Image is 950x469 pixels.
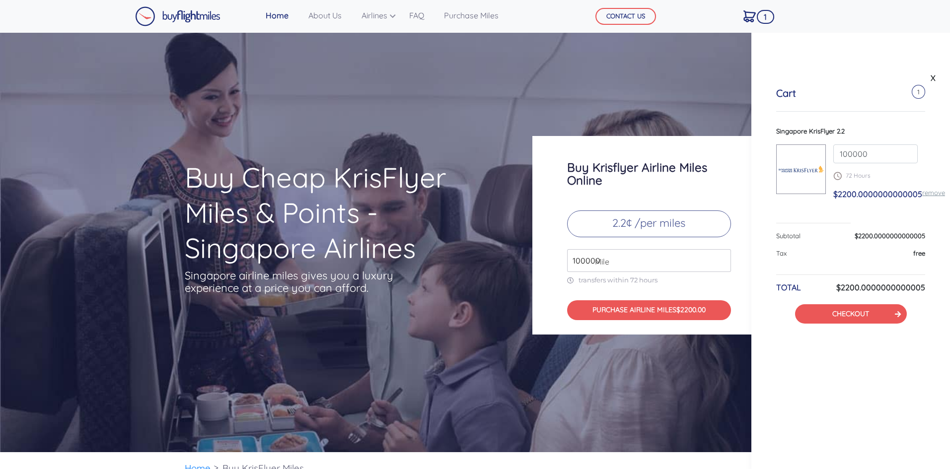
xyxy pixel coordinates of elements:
img: schedule.png [833,172,842,180]
h6: $2200.0000000000005 [836,283,925,292]
img: Buy Flight Miles Logo [135,6,220,26]
img: Cart [743,10,756,22]
a: Home [262,5,292,25]
button: CHECKOUT [795,304,907,324]
a: Airlines [358,5,393,25]
button: CONTACT US [595,8,656,25]
span: free [913,249,925,257]
img: Singapore-KrisFlyer.png [777,158,825,180]
span: 1 [912,85,925,99]
a: remove [922,189,945,197]
span: Tax [776,249,787,257]
p: transfers within 72 hours [567,276,731,284]
h1: Buy Cheap KrisFlyer Miles & Points - Singapore Airlines [185,160,494,266]
a: Buy Flight Miles Logo [135,4,220,29]
a: Purchase Miles [440,5,503,25]
a: 1 [739,5,760,26]
span: $2200.00 [676,305,706,314]
h6: TOTAL [776,283,801,292]
a: FAQ [405,5,428,25]
a: X [928,70,938,85]
p: 72 Hours [833,171,918,180]
span: $2200.0000000000005 [855,232,925,240]
h3: Buy Krisflyer Airline Miles Online [567,161,731,187]
span: $2200.0000000000005 [833,189,922,199]
span: Singapore KrisFlyer 2.2 [776,127,845,135]
span: Mile [590,256,609,268]
p: 2.2¢ /per miles [567,210,731,237]
span: 1 [757,10,774,24]
h5: Cart [776,87,796,99]
a: CHECKOUT [832,309,869,318]
span: Subtotal [776,232,801,240]
a: About Us [304,5,346,25]
button: PURCHASE AIRLINE MILES$2200.00 [567,300,731,321]
p: Singapore airline miles gives you a luxury experience at a price you can afford. [185,269,408,294]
